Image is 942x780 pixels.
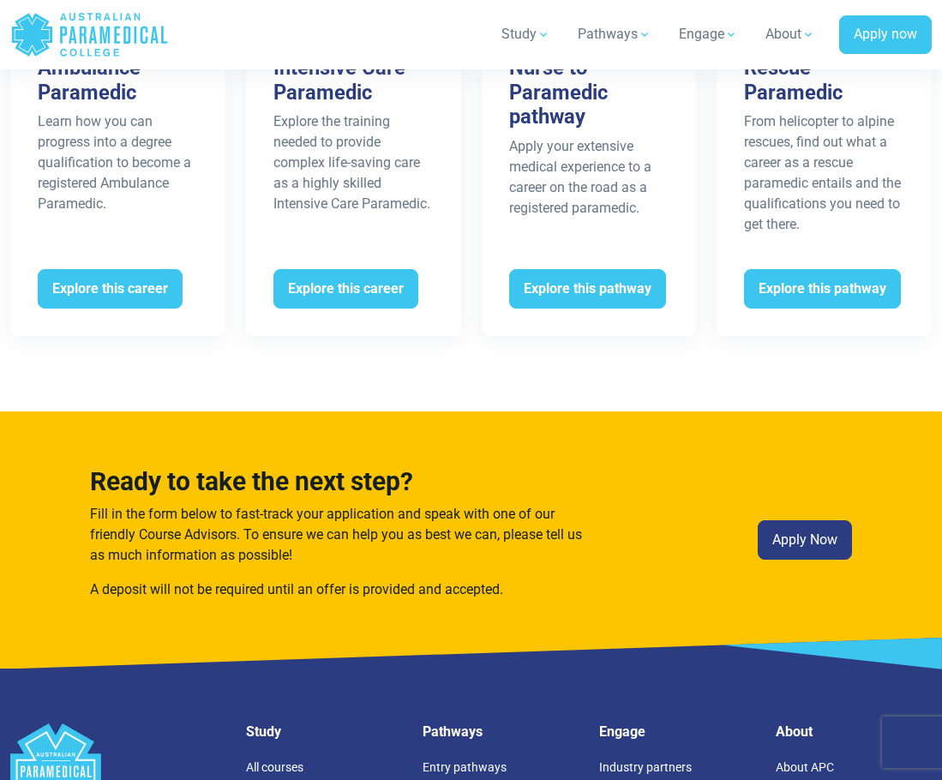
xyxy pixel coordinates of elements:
h5: Pathways [423,723,579,740]
h5: Engage [599,723,755,740]
span: Explore this career [38,269,183,309]
span: Explore this career [273,269,418,309]
h3: Ambulance Paramedic [38,56,198,105]
a: About APC [776,760,834,774]
a: Engage [669,10,748,58]
a: All courses [246,760,303,774]
p: Fill in the form below to fast-track your application and speak with one of our friendly Course A... [90,504,591,566]
a: Industry partners [599,760,692,774]
div: Apply your extensive medical experience to a career on the road as a registered paramedic. [509,136,669,219]
a: Australian Paramedical College [10,7,169,63]
h3: Ready to take the next step? [90,466,591,497]
h3: Nurse to Paramedic pathway [509,56,669,129]
h5: About [776,723,932,740]
span: Explore this pathway [744,269,901,309]
a: Apply Now [758,520,852,560]
span: Explore this pathway [509,269,666,309]
h3: Intensive Care Paramedic [273,56,434,105]
a: Apply now [839,15,932,55]
div: Learn how you can progress into a degree qualification to become a registered Ambulance Paramedic. [38,111,198,214]
div: From helicopter to alpine rescues, find out what a career as a rescue paramedic entails and the q... [744,111,904,235]
a: About [755,10,825,58]
a: Pathways [567,10,662,58]
h5: Study [246,723,402,740]
a: Study [491,10,561,58]
h3: Rescue Paramedic [744,56,904,105]
a: Entry pathways [423,760,507,774]
p: A deposit will not be required until an offer is provided and accepted. [90,579,591,600]
div: Explore the training needed to provide complex life-saving care as a highly skilled Intensive Car... [273,111,434,214]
